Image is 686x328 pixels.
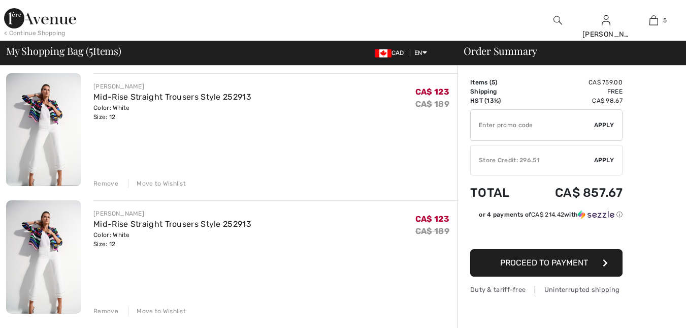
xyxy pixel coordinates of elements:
[649,14,658,26] img: My Bag
[602,15,610,25] a: Sign In
[415,226,449,236] s: CA$ 189
[93,179,118,188] div: Remove
[470,175,526,210] td: Total
[375,49,408,56] span: CAD
[4,8,76,28] img: 1ère Avenue
[93,92,251,102] a: Mid-Rise Straight Trousers Style 252913
[470,223,623,246] iframe: PayPal-paypal
[128,307,186,316] div: Move to Wishlist
[470,87,526,96] td: Shipping
[470,78,526,87] td: Items ( )
[6,73,81,186] img: Mid-Rise Straight Trousers Style 252913
[526,96,623,105] td: CA$ 98.67
[470,96,526,105] td: HST (13%)
[451,46,680,56] div: Order Summary
[602,14,610,26] img: My Info
[594,156,614,165] span: Apply
[415,99,449,109] s: CA$ 189
[93,307,118,316] div: Remove
[6,46,121,56] span: My Shopping Bag ( Items)
[415,214,449,224] span: CA$ 123
[375,49,391,57] img: Canadian Dollar
[89,43,93,56] span: 5
[594,121,614,130] span: Apply
[492,79,495,86] span: 5
[93,103,251,122] div: Color: White Size: 12
[526,87,623,96] td: Free
[414,49,427,56] span: EN
[93,219,251,229] a: Mid-Rise Straight Trousers Style 252913
[526,78,623,87] td: CA$ 759.00
[93,82,251,91] div: [PERSON_NAME]
[582,29,630,40] div: [PERSON_NAME]
[4,28,66,38] div: < Continue Shopping
[500,258,588,267] span: Proceed to Payment
[415,87,449,97] span: CA$ 123
[630,14,677,26] a: 5
[553,14,562,26] img: search the website
[479,210,623,219] div: or 4 payments of with
[93,209,251,218] div: [PERSON_NAME]
[471,110,594,140] input: Promo code
[470,210,623,223] div: or 4 payments ofCA$ 214.42withSezzle Click to learn more about Sezzle
[93,230,251,249] div: Color: White Size: 12
[578,210,614,219] img: Sezzle
[663,16,667,25] span: 5
[128,179,186,188] div: Move to Wishlist
[526,175,623,210] td: CA$ 857.67
[6,200,81,313] img: Mid-Rise Straight Trousers Style 252913
[470,285,623,294] div: Duty & tariff-free | Uninterrupted shipping
[531,211,564,218] span: CA$ 214.42
[470,249,623,277] button: Proceed to Payment
[471,156,594,165] div: Store Credit: 296.51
